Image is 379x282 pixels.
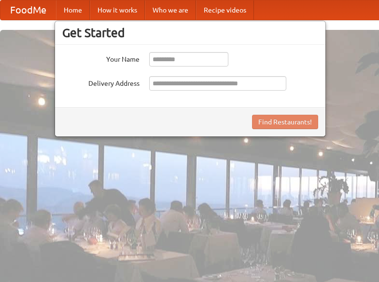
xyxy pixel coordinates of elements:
[0,0,56,20] a: FoodMe
[62,76,140,88] label: Delivery Address
[56,0,90,20] a: Home
[90,0,145,20] a: How it works
[252,115,318,129] button: Find Restaurants!
[62,26,318,40] h3: Get Started
[145,0,196,20] a: Who we are
[196,0,254,20] a: Recipe videos
[62,52,140,64] label: Your Name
